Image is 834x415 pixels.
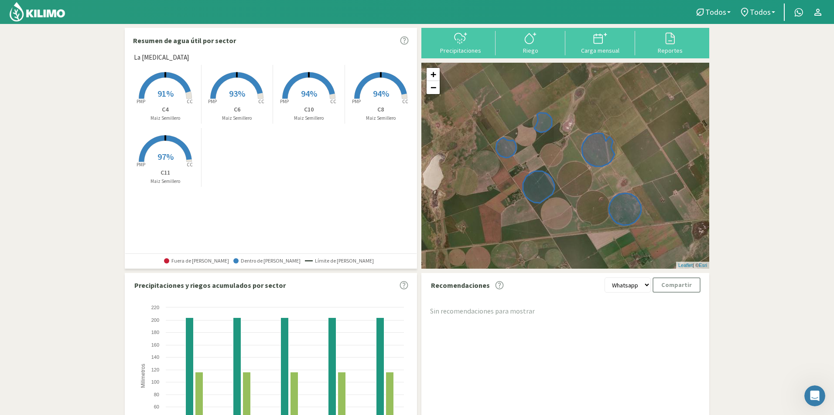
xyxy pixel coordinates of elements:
span: 97% [157,151,174,162]
p: C11 [130,168,201,177]
img: Kilimo [9,1,66,22]
p: Precipitaciones y riegos acumulados por sector [134,280,286,290]
tspan: CC [402,98,408,105]
span: Límite de [PERSON_NAME] [305,258,374,264]
a: Esri [699,263,707,268]
p: Maiz Semillero [130,115,201,122]
tspan: PMP [137,98,145,105]
text: 80 [154,392,159,397]
span: La [MEDICAL_DATA] [134,53,189,63]
tspan: CC [187,162,193,168]
p: C6 [202,105,273,114]
p: Maiz Semillero [345,115,417,122]
tspan: PMP [280,98,289,105]
div: Carga mensual [568,47,632,54]
text: 140 [151,354,159,360]
div: Sin recomendaciones para mostrar [430,306,701,316]
span: Todos [750,7,771,17]
p: Maiz Semillero [273,115,345,122]
p: C10 [273,105,345,114]
tspan: CC [259,98,265,105]
p: Maiz Semillero [202,115,273,122]
text: 160 [151,342,159,348]
button: Precipitaciones [426,31,496,54]
button: Carga mensual [565,31,635,54]
tspan: PMP [208,98,217,105]
tspan: CC [330,98,336,105]
span: Dentro de [PERSON_NAME] [233,258,301,264]
iframe: Intercom live chat [804,385,825,406]
tspan: PMP [352,98,361,105]
a: Zoom in [427,68,440,81]
div: Riego [498,47,563,54]
text: 220 [151,305,159,310]
tspan: CC [187,98,193,105]
text: 180 [151,330,159,335]
p: C8 [345,105,417,114]
div: Reportes [638,47,702,54]
span: Todos [705,7,726,17]
p: Maiz Semillero [130,178,201,185]
tspan: PMP [137,162,145,168]
a: Leaflet [678,263,693,268]
span: 91% [157,88,174,99]
text: Milímetros [140,364,146,388]
span: 94% [373,88,389,99]
text: 100 [151,379,159,385]
span: 94% [301,88,317,99]
p: C4 [130,105,201,114]
p: Recomendaciones [431,280,490,290]
p: Resumen de agua útil por sector [133,35,236,46]
div: | © [676,262,709,269]
button: Reportes [635,31,705,54]
text: 120 [151,367,159,372]
button: Riego [496,31,565,54]
text: 60 [154,404,159,409]
a: Zoom out [427,81,440,94]
span: Fuera de [PERSON_NAME] [164,258,229,264]
text: 200 [151,317,159,323]
span: 93% [229,88,245,99]
div: Precipitaciones [428,47,493,54]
